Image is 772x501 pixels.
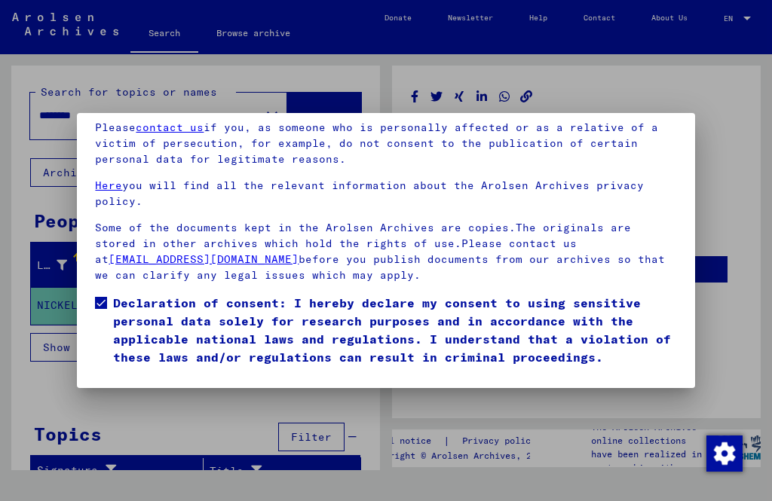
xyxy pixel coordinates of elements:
p: Some of the documents kept in the Arolsen Archives are copies.The originals are stored in other a... [95,220,676,283]
p: you will find all the relevant information about the Arolsen Archives privacy policy. [95,178,676,209]
img: Change consent [706,435,743,472]
p: Please if you, as someone who is personally affected or as a relative of a victim of persecution,... [95,120,676,167]
span: Declaration of consent: I hereby declare my consent to using sensitive personal data solely for r... [113,294,676,366]
a: [EMAIL_ADDRESS][DOMAIN_NAME] [109,252,299,266]
a: contact us [136,121,204,134]
a: Here [95,179,122,192]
